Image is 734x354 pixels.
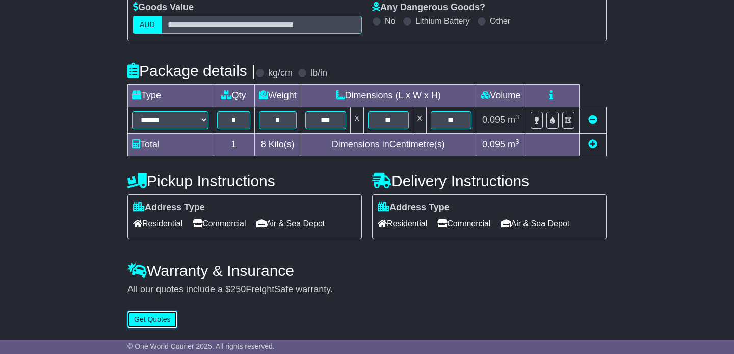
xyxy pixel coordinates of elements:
[127,284,607,295] div: All our quotes include a $ FreightSafe warranty.
[437,216,490,232] span: Commercial
[501,216,570,232] span: Air & Sea Depot
[193,216,246,232] span: Commercial
[133,202,205,213] label: Address Type
[508,115,519,125] span: m
[588,139,597,149] a: Add new item
[213,85,255,107] td: Qty
[515,138,519,145] sup: 3
[133,2,194,13] label: Goods Value
[127,172,362,189] h4: Pickup Instructions
[128,85,213,107] td: Type
[261,139,266,149] span: 8
[588,115,597,125] a: Remove this item
[255,134,301,156] td: Kilo(s)
[508,139,519,149] span: m
[372,172,607,189] h4: Delivery Instructions
[128,134,213,156] td: Total
[350,107,363,134] td: x
[127,342,275,350] span: © One World Courier 2025. All rights reserved.
[127,262,607,279] h4: Warranty & Insurance
[213,134,255,156] td: 1
[378,202,450,213] label: Address Type
[413,107,426,134] td: x
[133,216,182,232] span: Residential
[268,68,293,79] label: kg/cm
[255,85,301,107] td: Weight
[310,68,327,79] label: lb/in
[301,134,476,156] td: Dimensions in Centimetre(s)
[490,16,510,26] label: Other
[230,284,246,294] span: 250
[482,115,505,125] span: 0.095
[127,311,177,328] button: Get Quotes
[378,216,427,232] span: Residential
[301,85,476,107] td: Dimensions (L x W x H)
[476,85,526,107] td: Volume
[415,16,470,26] label: Lithium Battery
[127,62,255,79] h4: Package details |
[256,216,325,232] span: Air & Sea Depot
[385,16,395,26] label: No
[372,2,485,13] label: Any Dangerous Goods?
[133,16,162,34] label: AUD
[482,139,505,149] span: 0.095
[515,113,519,121] sup: 3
